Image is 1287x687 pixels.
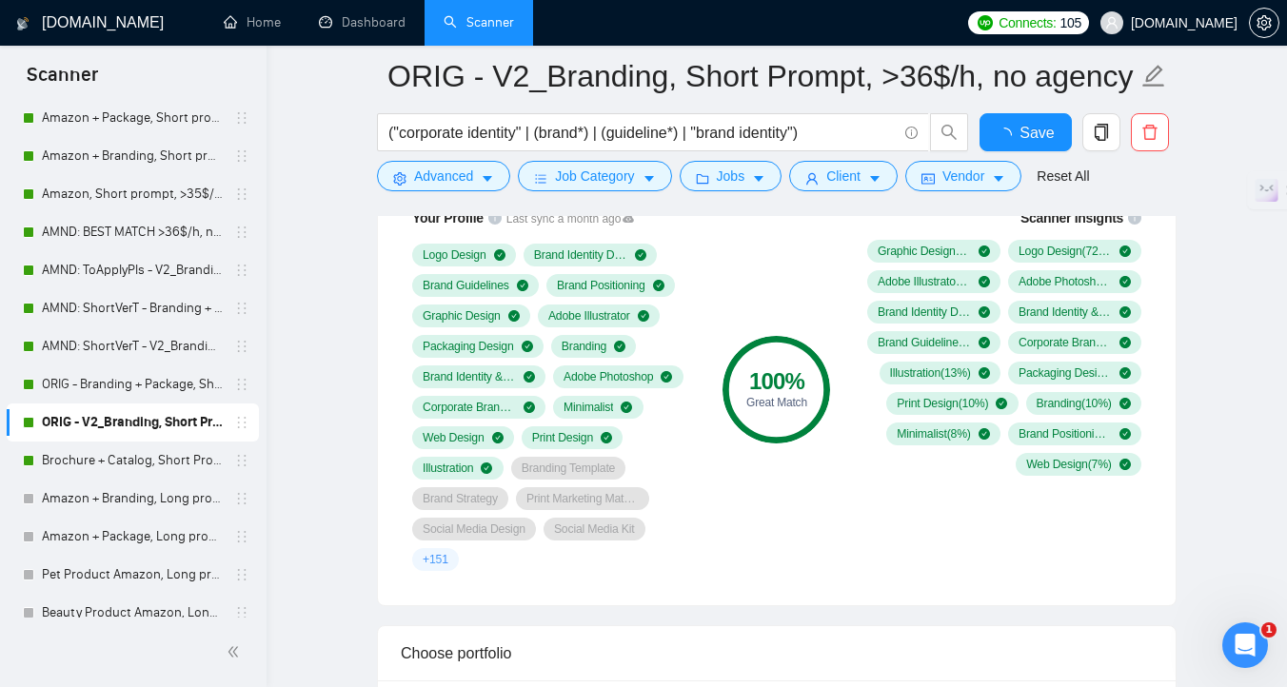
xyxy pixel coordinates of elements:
span: check-circle [522,341,533,352]
span: user [1105,16,1119,29]
span: Branding ( 10 %) [1037,396,1112,411]
span: Web Design ( 7 %) [1026,457,1112,472]
span: check-circle [1119,459,1131,470]
span: 1 [1261,622,1277,638]
span: check-circle [492,432,504,443]
span: Client [826,166,861,186]
span: Minimalist ( 8 %) [897,426,971,442]
input: Search Freelance Jobs... [388,121,897,145]
a: Beauty Product Amazon, Long prompt, >35$/h, no agency [42,594,223,632]
button: folderJobscaret-down [680,161,782,191]
span: Logo Design ( 72 %) [1019,244,1112,259]
iframe: Intercom live chat [1222,622,1268,668]
span: Minimalist [564,400,613,415]
a: Amazon + Package, Short prompt, >35$/h, no agency [42,99,223,137]
span: bars [534,171,547,186]
button: Save [980,113,1072,151]
span: check-circle [996,398,1007,409]
a: ORIG - V2_Branding, Short Prompt, >36$/h, no agency [42,403,223,442]
span: Illustration ( 13 %) [890,365,971,381]
span: check-circle [1119,245,1131,257]
span: holder [234,148,249,164]
span: edit [1141,64,1166,88]
span: Print Marketing Materials [526,491,639,506]
span: Adobe Illustrator [548,308,630,324]
span: check-circle [1119,306,1131,318]
a: Amazon, Short prompt, >35$/h, no agency [42,175,223,213]
span: check-circle [979,428,990,440]
span: Social Media Design [423,521,525,537]
span: check-circle [1119,276,1131,287]
span: caret-down [643,171,656,186]
a: searchScanner [444,14,514,30]
span: check-circle [979,276,990,287]
span: 105 [1060,12,1081,33]
span: check-circle [614,341,625,352]
span: check-circle [979,337,990,348]
span: check-circle [524,402,535,413]
span: Corporate Brand Identity [423,400,516,415]
span: Adobe Photoshop [564,369,653,384]
span: check-circle [638,310,649,322]
span: check-circle [481,462,492,474]
span: Logo Design [423,247,486,263]
span: check-circle [517,280,528,291]
a: Reset All [1037,166,1089,186]
span: search [931,124,967,141]
span: Print Design ( 10 %) [897,396,988,411]
a: AMND: BEST MATCH >36$/h, no agency [42,213,223,251]
span: Brand Strategy [423,491,498,506]
span: Packaging Design [423,339,514,354]
a: Brochure + Catalog, Short Prompt, >36$/h, no agency [42,442,223,480]
span: check-circle [661,371,672,383]
span: Packaging Design ( 12 %) [1019,365,1112,381]
span: Branding [562,339,606,354]
span: check-circle [494,249,505,261]
div: Choose portfolio [401,626,1153,680]
a: AMND: ShortVerT - V2_Branding, Short Prompt, >36$/h, no agency [42,327,223,365]
span: Adobe Illustrator ( 53 %) [878,274,971,289]
span: folder [696,171,709,186]
div: Great Match [723,397,830,408]
span: caret-down [752,171,765,186]
button: userClientcaret-down [789,161,898,191]
span: Connects: [999,12,1056,33]
span: holder [234,491,249,506]
span: info-circle [1128,211,1141,225]
span: Branding Template [522,461,616,476]
span: check-circle [508,310,520,322]
span: Scanner Insights [1020,211,1123,225]
span: Job Category [555,166,634,186]
span: holder [234,605,249,620]
span: Vendor [942,166,984,186]
button: search [930,113,968,151]
span: holder [234,453,249,468]
span: Web Design [423,430,485,445]
img: upwork-logo.png [978,15,993,30]
a: Pet Product Amazon, Long prompt, >35$/h, no agency [42,556,223,594]
span: copy [1083,124,1119,141]
span: Graphic Design ( 87 %) [878,244,971,259]
div: 100 % [723,370,830,393]
span: Adobe Photoshop ( 36 %) [1019,274,1112,289]
span: info-circle [488,211,502,225]
a: dashboardDashboard [319,14,406,30]
span: delete [1132,124,1168,141]
span: check-circle [979,245,990,257]
span: Illustration [423,461,473,476]
span: Social Media Kit [554,521,635,537]
span: Brand Identity Design ( 36 %) [878,304,971,320]
button: settingAdvancedcaret-down [377,161,510,191]
span: check-circle [1119,337,1131,348]
span: Brand Identity Design [534,247,627,263]
a: homeHome [224,14,281,30]
span: loading [997,128,1020,143]
input: Scanner name... [387,52,1138,100]
span: caret-down [992,171,1005,186]
span: Last sync a month ago [506,210,634,228]
span: Save [1020,121,1054,145]
span: Brand Positioning [557,278,645,293]
span: holder [234,415,249,430]
a: setting [1249,15,1279,30]
span: Brand Positioning ( 8 %) [1019,426,1112,442]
